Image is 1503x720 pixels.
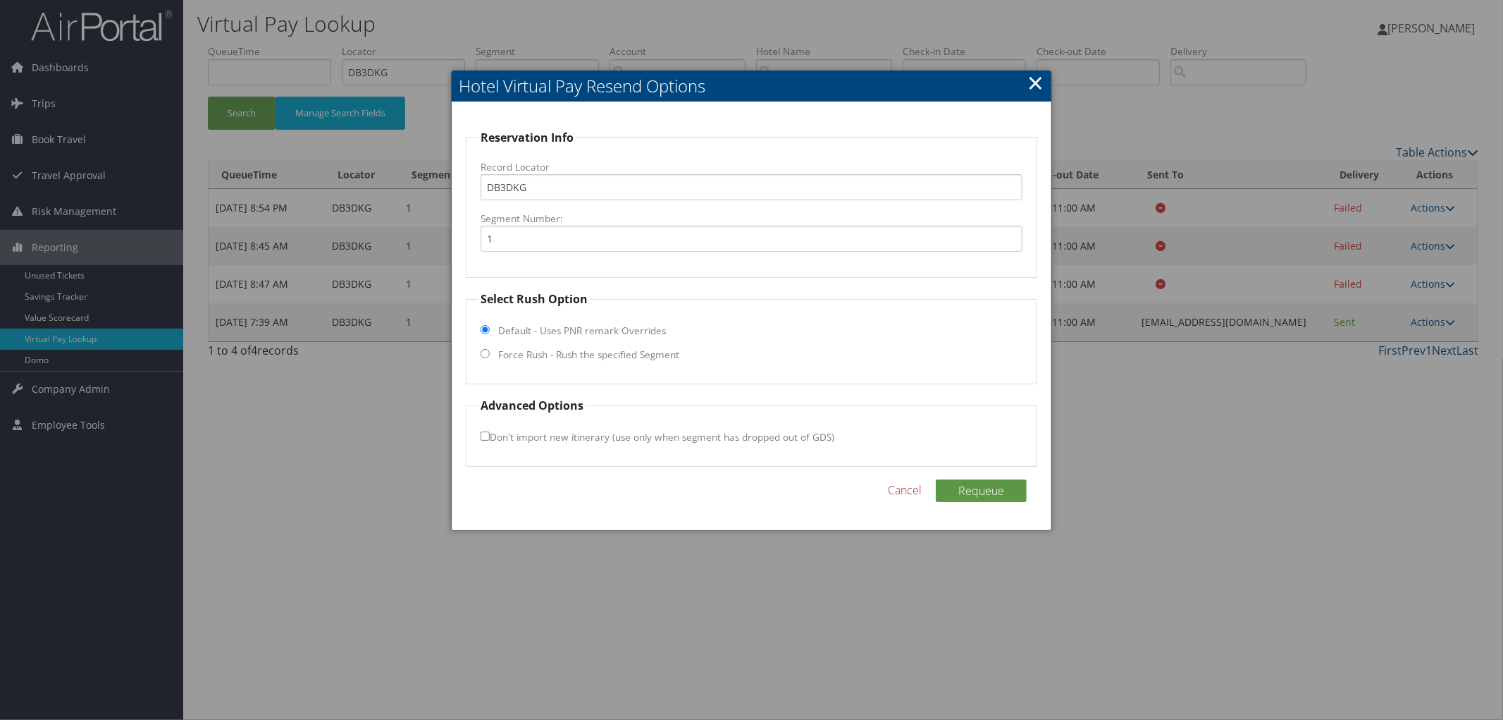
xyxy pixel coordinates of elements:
[478,291,590,307] legend: Select Rush Option
[888,482,922,499] a: Cancel
[481,160,1022,174] label: Record Locator
[498,348,679,362] label: Force Rush - Rush the specified Segment
[936,480,1027,502] button: Requeue
[478,129,576,146] legend: Reservation Info
[481,432,490,441] input: Don't import new itinerary (use only when segment has dropped out of GDS)
[478,397,586,414] legend: Advanced Options
[1027,68,1044,97] a: Close
[481,212,1022,226] label: Segment Number:
[481,424,834,450] label: Don't import new itinerary (use only when segment has dropped out of GDS)
[498,324,666,338] label: Default - Uses PNR remark Overrides
[452,71,1051,102] h2: Hotel Virtual Pay Resend Options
